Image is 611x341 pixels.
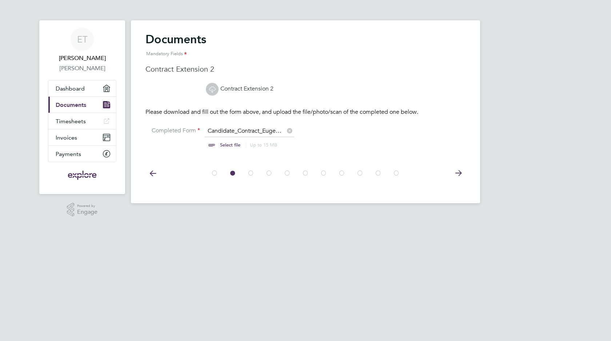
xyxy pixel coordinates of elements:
[145,47,466,61] div: Mandatory Fields
[67,169,97,181] img: exploregroup-logo-retina.png
[48,146,116,162] a: Payments
[48,113,116,129] a: Timesheets
[145,127,200,135] label: Completed Form
[48,28,116,63] a: ET[PERSON_NAME]
[206,85,273,92] a: Contract Extension 2
[77,203,97,209] span: Powered by
[56,134,77,141] span: Invoices
[77,209,97,215] span: Engage
[56,85,85,92] span: Dashboard
[145,32,466,61] h2: Documents
[48,129,116,145] a: Invoices
[56,118,86,125] span: Timesheets
[145,64,466,74] h3: Contract Extension 2
[48,97,116,113] a: Documents
[39,20,125,194] nav: Main navigation
[145,108,466,116] p: Please download and fill out the form above, and upload the file/photo/scan of the completed one ...
[48,64,116,73] a: [PERSON_NAME]
[48,54,116,63] span: Eugen Tuleika
[77,35,88,44] span: ET
[56,101,86,108] span: Documents
[67,203,98,217] a: Powered byEngage
[56,151,81,157] span: Payments
[48,169,116,181] a: Go to home page
[48,80,116,96] a: Dashboard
